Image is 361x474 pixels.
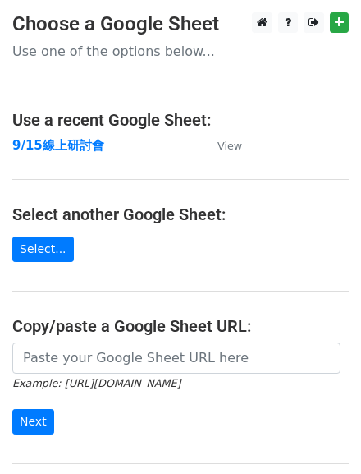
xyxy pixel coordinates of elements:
h3: Choose a Google Sheet [12,12,349,36]
a: View [201,138,242,153]
input: Paste your Google Sheet URL here [12,343,340,374]
h4: Select another Google Sheet: [12,205,349,224]
a: Select... [12,237,74,262]
h4: Copy/paste a Google Sheet URL: [12,316,349,336]
h4: Use a recent Google Sheet: [12,110,349,130]
small: View [217,140,242,152]
small: Example: [URL][DOMAIN_NAME] [12,377,180,389]
a: 9/15線上研討會 [12,138,104,153]
p: Use one of the options below... [12,43,349,60]
input: Next [12,409,54,435]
